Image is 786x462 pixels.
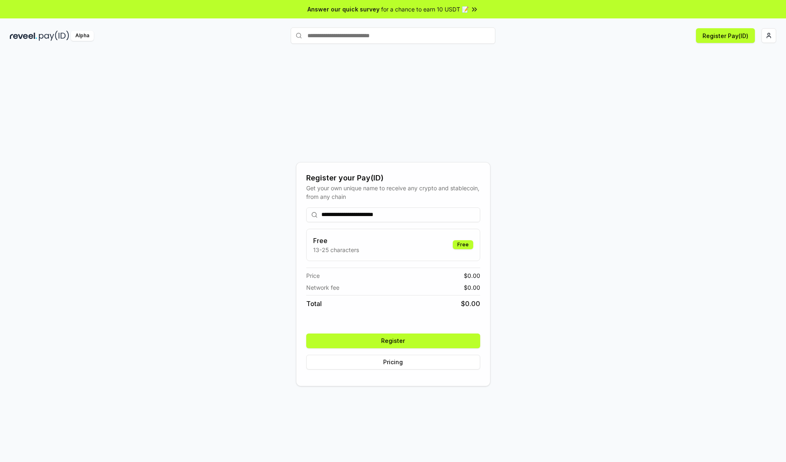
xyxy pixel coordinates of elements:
[307,5,379,14] span: Answer our quick survey
[306,271,320,280] span: Price
[306,184,480,201] div: Get your own unique name to receive any crypto and stablecoin, from any chain
[461,299,480,309] span: $ 0.00
[464,283,480,292] span: $ 0.00
[39,31,69,41] img: pay_id
[313,246,359,254] p: 13-25 characters
[306,334,480,348] button: Register
[696,28,755,43] button: Register Pay(ID)
[313,236,359,246] h3: Free
[453,240,473,249] div: Free
[306,299,322,309] span: Total
[10,31,37,41] img: reveel_dark
[381,5,469,14] span: for a chance to earn 10 USDT 📝
[306,172,480,184] div: Register your Pay(ID)
[306,355,480,370] button: Pricing
[464,271,480,280] span: $ 0.00
[71,31,94,41] div: Alpha
[306,283,339,292] span: Network fee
